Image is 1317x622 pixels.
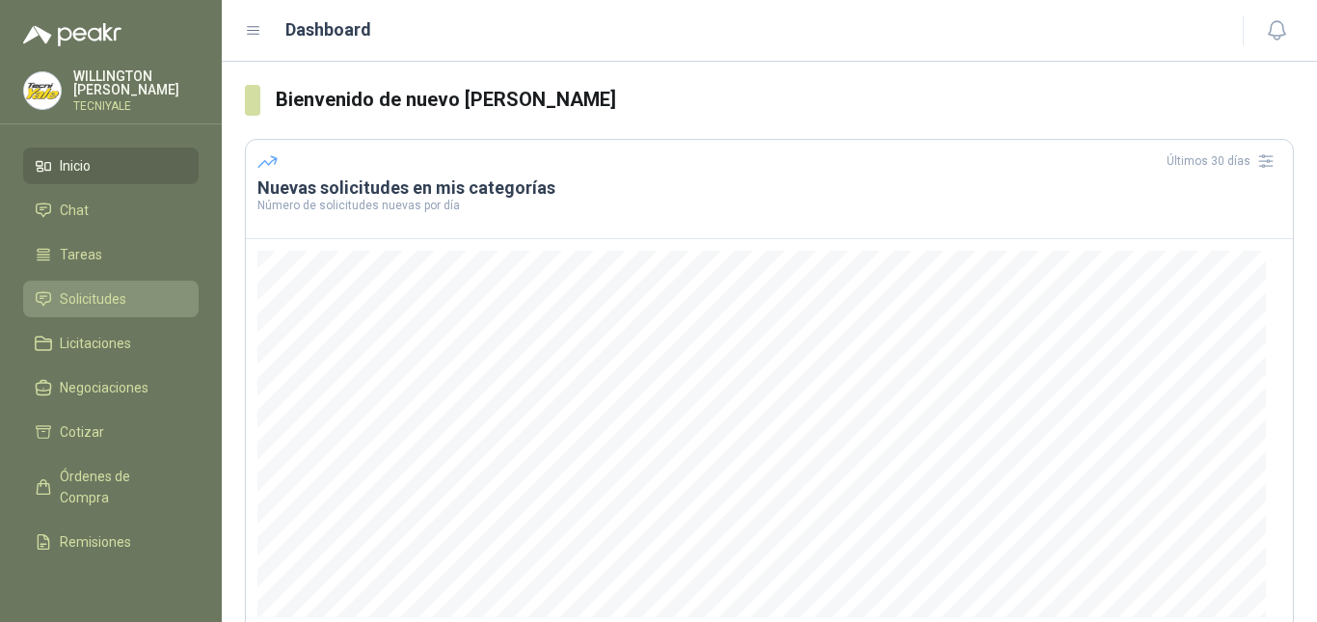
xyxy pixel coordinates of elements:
a: Inicio [23,148,199,184]
span: Remisiones [60,531,131,553]
div: Últimos 30 días [1167,146,1281,176]
p: TECNIYALE [73,100,199,112]
img: Company Logo [24,72,61,109]
a: Chat [23,192,199,229]
a: Negociaciones [23,369,199,406]
span: Solicitudes [60,288,126,310]
span: Chat [60,200,89,221]
a: Solicitudes [23,281,199,317]
a: Cotizar [23,414,199,450]
img: Logo peakr [23,23,121,46]
p: Número de solicitudes nuevas por día [257,200,1281,211]
span: Inicio [60,155,91,176]
h3: Bienvenido de nuevo [PERSON_NAME] [276,85,1294,115]
a: Licitaciones [23,325,199,362]
h3: Nuevas solicitudes en mis categorías [257,176,1281,200]
span: Negociaciones [60,377,148,398]
span: Órdenes de Compra [60,466,180,508]
h1: Dashboard [285,16,371,43]
span: Licitaciones [60,333,131,354]
a: Órdenes de Compra [23,458,199,516]
a: Configuración [23,568,199,605]
p: WILLINGTON [PERSON_NAME] [73,69,199,96]
span: Cotizar [60,421,104,443]
a: Remisiones [23,524,199,560]
a: Tareas [23,236,199,273]
span: Tareas [60,244,102,265]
